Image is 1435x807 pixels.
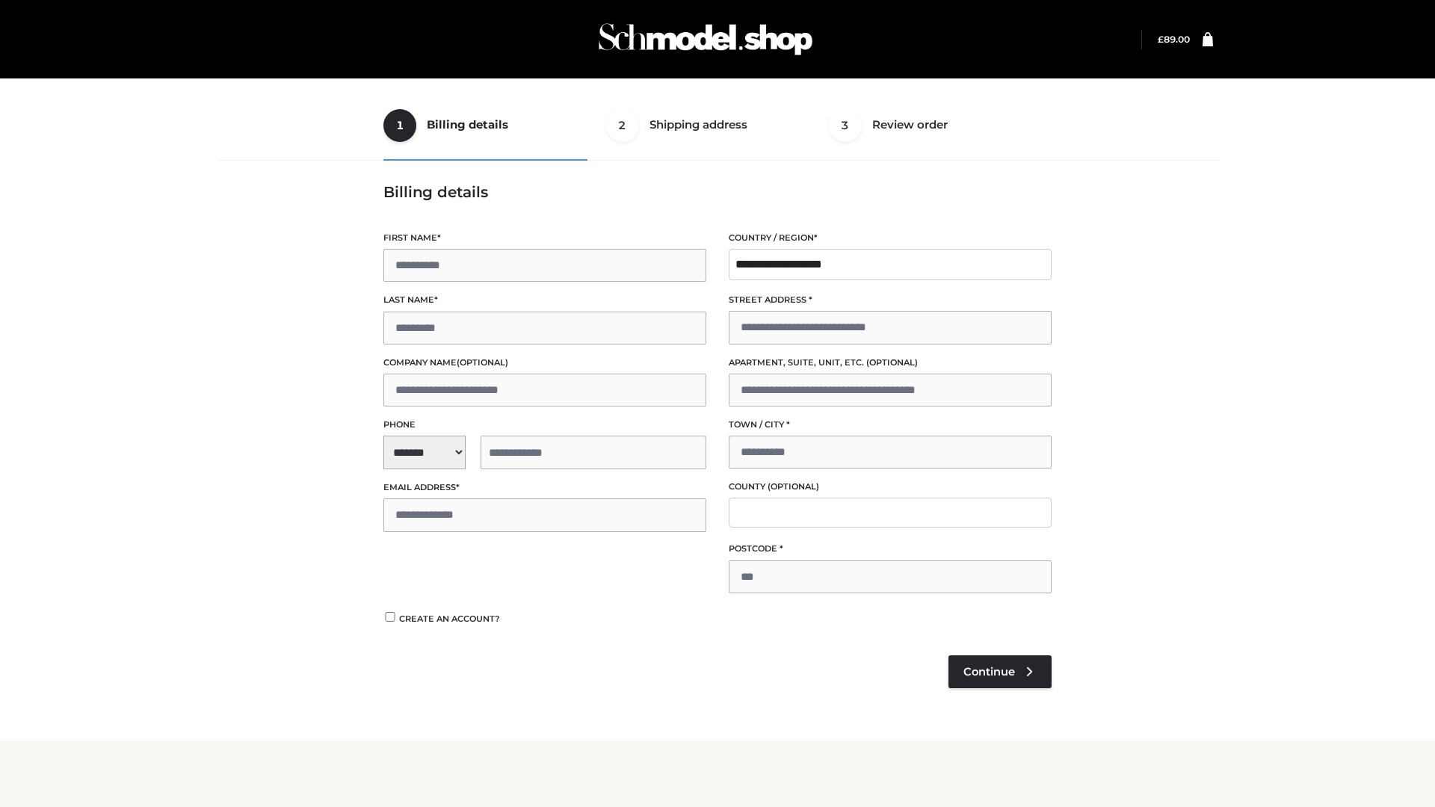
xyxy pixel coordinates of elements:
[866,357,918,368] span: (optional)
[383,293,706,307] label: Last name
[399,613,500,624] span: Create an account?
[948,655,1052,688] a: Continue
[383,356,706,370] label: Company name
[729,542,1052,556] label: Postcode
[383,183,1052,201] h3: Billing details
[729,231,1052,245] label: Country / Region
[1158,34,1190,45] bdi: 89.00
[457,357,508,368] span: (optional)
[963,665,1015,678] span: Continue
[729,480,1052,494] label: County
[768,481,819,492] span: (optional)
[383,480,706,495] label: Email address
[383,231,706,245] label: First name
[383,612,397,622] input: Create an account?
[729,293,1052,307] label: Street address
[1158,34,1190,45] a: £89.00
[729,356,1052,370] label: Apartment, suite, unit, etc.
[729,418,1052,432] label: Town / City
[1158,34,1164,45] span: £
[383,418,706,432] label: Phone
[593,10,818,69] img: Schmodel Admin 964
